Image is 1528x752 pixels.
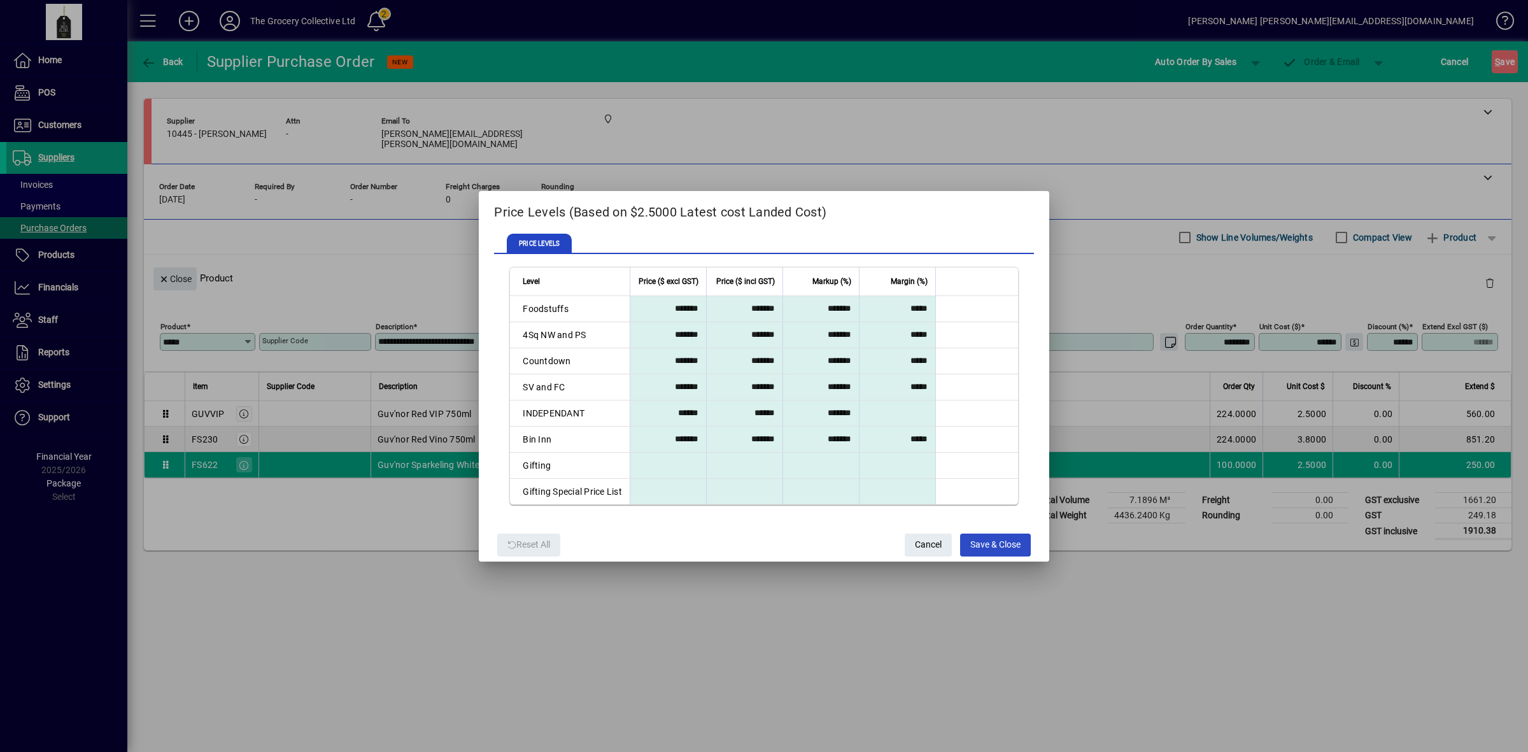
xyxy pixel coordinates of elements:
td: INDEPENDANT [510,401,630,427]
td: Countdown [510,348,630,374]
span: Cancel [915,534,942,555]
td: Gifting [510,453,630,479]
span: Markup (%) [812,274,851,288]
td: Gifting Special Price List [510,479,630,504]
td: 4Sq NW and PS [510,322,630,348]
span: Price ($ excl GST) [639,274,698,288]
button: Cancel [905,534,952,557]
td: Foodstuffs [510,296,630,322]
span: Price ($ incl GST) [716,274,775,288]
h2: Price Levels (Based on $2.5000 Latest cost Landed Cost) [479,191,1049,228]
td: SV and FC [510,374,630,401]
span: Save & Close [970,534,1021,555]
span: PRICE LEVELS [507,234,572,254]
span: Margin (%) [891,274,928,288]
td: Bin Inn [510,427,630,453]
button: Save & Close [960,534,1031,557]
span: Level [523,274,540,288]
